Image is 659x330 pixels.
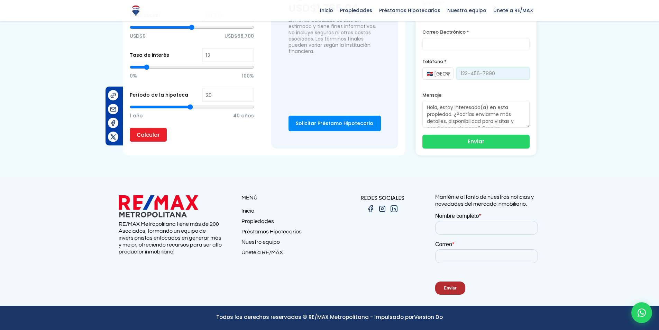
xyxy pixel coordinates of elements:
input: Calcular [130,128,167,142]
p: Manténte al tanto de nuestras noticias y novedades del mercado inmobiliario. [435,194,541,207]
img: Compartir [110,133,117,141]
a: Préstamos Hipotecarios [241,228,330,239]
p: RE/MAX Metropolitana tiene más de 200 Asociados, formando un equipo de inversionistas enfocados e... [119,221,224,255]
label: Tasa de interés [130,51,169,60]
span: Inicio [317,5,337,16]
img: facebook.png [366,205,375,213]
img: Compartir [110,92,117,99]
img: Compartir [110,119,117,127]
img: instagram.png [378,205,386,213]
label: Período de la hipoteca [130,91,188,99]
a: Propiedades [241,218,330,228]
a: Solicitar Préstamo Hipotecario [289,116,381,131]
a: Nuestro equipo [241,239,330,249]
span: 0% [130,71,137,81]
a: Version Do [414,313,443,321]
p: Todos los derechos reservados © RE/MAX Metropolitana - Impulsado por [119,313,541,321]
label: Teléfono * [422,57,530,66]
p: MENÚ [241,194,330,202]
input: Years [202,88,254,102]
img: Logo de REMAX [130,5,142,17]
p: REDES SOCIALES [330,194,435,202]
button: Enviar [422,135,530,149]
span: USD$68,700 [225,31,254,41]
span: Nuestro equipo [444,5,490,16]
span: 1 año [130,110,143,121]
iframe: Form 0 [435,213,541,301]
label: Correo Electrónico * [422,28,530,36]
span: Préstamos Hipotecarios [376,5,444,16]
span: Propiedades [337,5,376,16]
span: Únete a RE/MAX [490,5,537,16]
a: Únete a RE/MAX [241,249,330,259]
input: 123-456-7890 [456,67,530,80]
label: Mensaje [422,91,530,99]
span: USD$0 [130,31,146,41]
input: % [202,48,254,62]
textarea: Hola, estoy interesado(a) en esta propiedad. ¿Podrías enviarme más detalles, disponibilidad para ... [422,101,530,128]
img: remax metropolitana logo [119,194,198,219]
a: Inicio [241,207,330,218]
span: 100% [242,71,254,81]
img: linkedin.png [390,205,398,213]
img: Compartir [110,106,117,113]
span: 40 años [233,110,254,121]
p: El monto calculado es solo un estimado y tiene fines informativos. No incluye seguros ni otros co... [289,17,381,54]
